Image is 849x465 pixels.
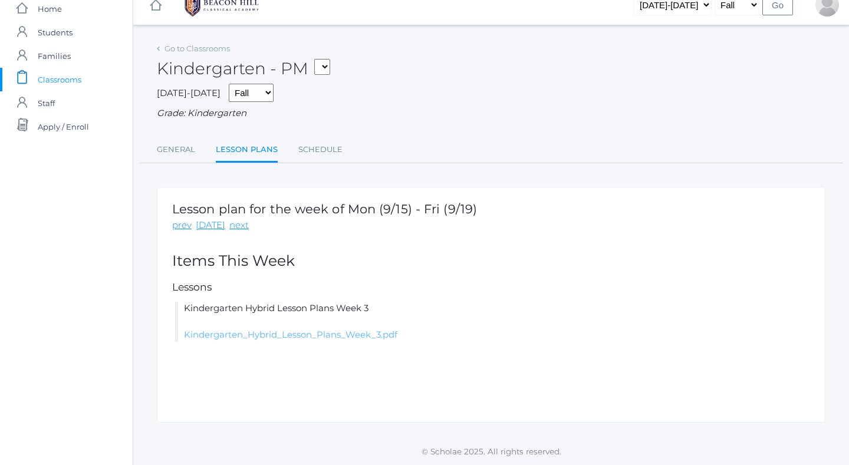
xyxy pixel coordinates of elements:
[172,282,810,293] h5: Lessons
[157,138,195,161] a: General
[133,446,849,457] p: © Scholae 2025. All rights reserved.
[229,219,249,232] a: next
[172,253,810,269] h2: Items This Week
[172,202,477,216] h1: Lesson plan for the week of Mon (9/15) - Fri (9/19)
[38,21,73,44] span: Students
[157,107,825,120] div: Grade: Kindergarten
[38,115,89,138] span: Apply / Enroll
[38,91,55,115] span: Staff
[175,302,810,342] li: Kindergarten Hybrid Lesson Plans Week 3
[216,138,278,163] a: Lesson Plans
[157,60,330,78] h2: Kindergarten - PM
[38,44,71,68] span: Families
[184,329,397,340] a: Kindergarten_Hybrid_Lesson_Plans_Week_3.pdf
[38,68,81,91] span: Classrooms
[298,138,343,161] a: Schedule
[164,44,230,53] a: Go to Classrooms
[172,219,192,232] a: prev
[157,87,221,98] span: [DATE]-[DATE]
[196,219,225,232] a: [DATE]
